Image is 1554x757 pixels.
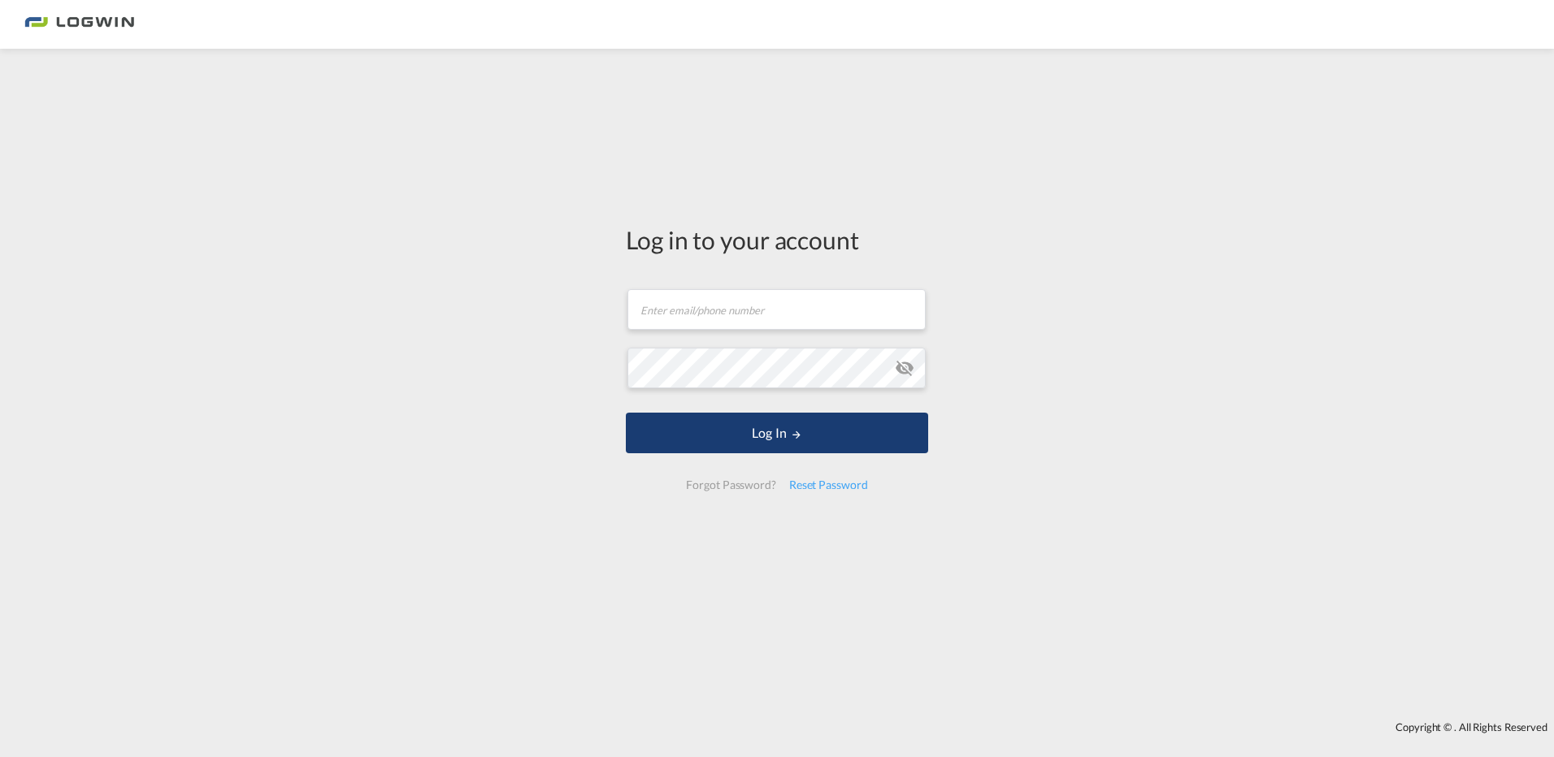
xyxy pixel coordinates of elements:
div: Forgot Password? [679,470,782,500]
img: 2761ae10d95411efa20a1f5e0282d2d7.png [24,6,134,43]
md-icon: icon-eye-off [895,358,914,378]
input: Enter email/phone number [627,289,926,330]
div: Log in to your account [626,223,928,257]
div: Reset Password [783,470,875,500]
button: LOGIN [626,413,928,453]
